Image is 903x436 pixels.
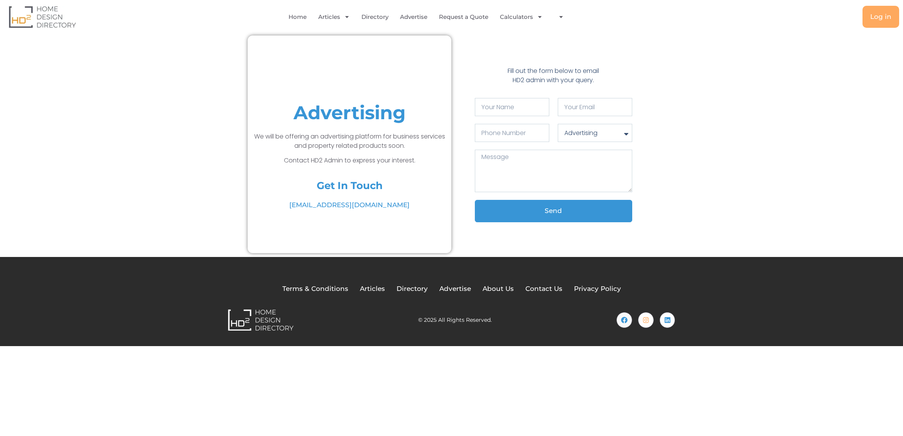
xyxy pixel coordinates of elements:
[525,284,562,294] a: Contact Us
[251,200,448,210] a: [EMAIL_ADDRESS][DOMAIN_NAME]
[318,8,350,26] a: Articles
[183,8,675,26] nav: Menu
[317,179,383,193] h4: Get In Touch
[400,8,427,26] a: Advertise
[289,200,410,210] span: [EMAIL_ADDRESS][DOMAIN_NAME]
[483,284,514,294] a: About Us
[475,200,632,222] button: Send
[475,98,632,230] form: Contact Form
[251,101,448,124] h1: Advertising
[870,14,891,20] span: Log in
[439,284,471,294] a: Advertise
[545,206,562,216] span: Send
[289,8,307,26] a: Home
[558,98,632,116] input: Your Email
[282,284,348,294] a: Terms & Conditions
[397,284,428,294] a: Directory
[505,66,603,85] p: Fill out the form below to email HD2 admin with your query.
[439,8,488,26] a: Request a Quote
[360,284,385,294] a: Articles
[418,317,492,323] h2: © 2025 All Rights Reserved.
[500,8,543,26] a: Calculators
[251,132,448,150] p: We will be offering an advertising platform for business services and property related products s...
[862,6,899,28] a: Log in
[251,156,448,165] p: Contact HD2 Admin to express your interest.
[574,284,621,294] a: Privacy Policy
[475,98,549,116] input: Your Name
[475,124,549,142] input: Only numbers and phone characters (#, -, *, etc) are accepted.
[361,8,388,26] a: Directory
